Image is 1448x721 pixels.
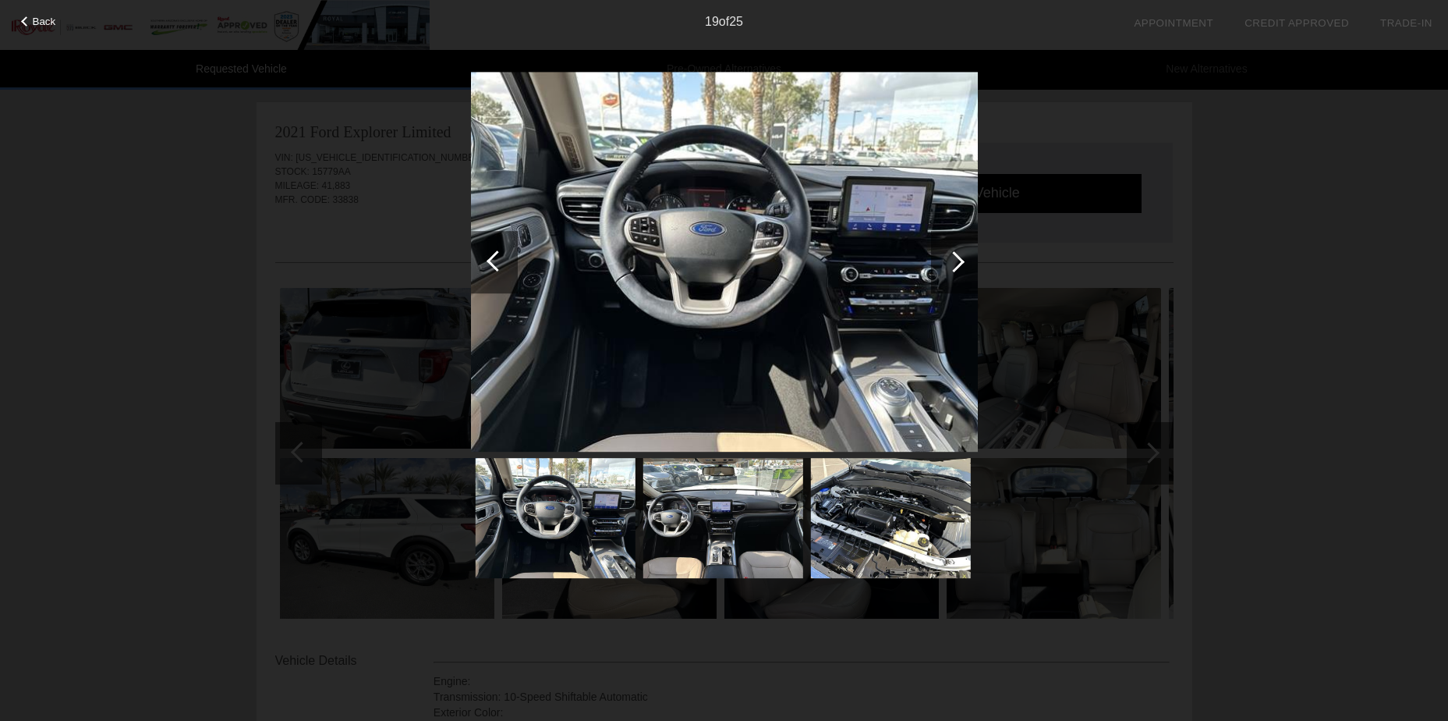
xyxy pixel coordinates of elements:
span: 19 [705,15,719,28]
a: Trade-In [1380,17,1432,29]
img: 0a282d19c2bdddb95e76c7bc476884b7.jpg [810,458,970,578]
img: dcbab4e6b66b58e635f69239729beb4b.jpg [471,72,978,453]
img: dcbab4e6b66b58e635f69239729beb4b.jpg [475,458,635,578]
a: Credit Approved [1244,17,1349,29]
span: 25 [729,15,743,28]
span: Back [33,16,56,27]
a: Appointment [1134,17,1213,29]
img: fd8b092655cf0692a1a8a44bb4a5aca2.jpg [643,458,802,578]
